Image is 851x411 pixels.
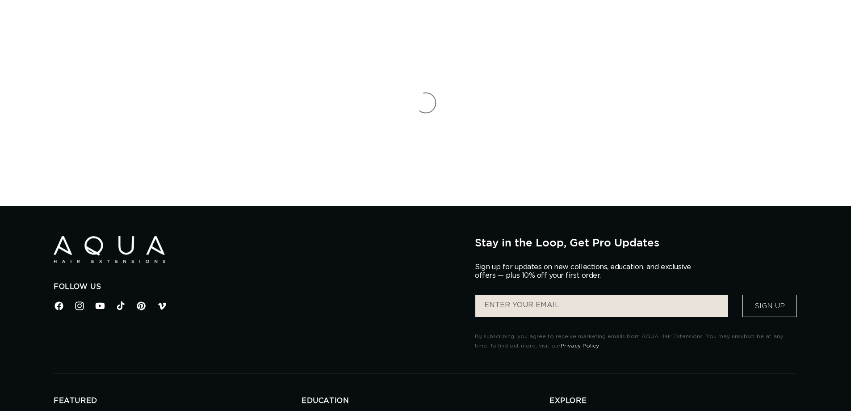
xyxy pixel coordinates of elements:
[549,396,797,406] h2: EXPLORE
[54,236,165,263] img: Aqua Hair Extensions
[561,343,599,348] a: Privacy Policy
[475,236,797,249] h2: Stay in the Loop, Get Pro Updates
[742,295,797,317] button: Sign Up
[54,396,302,406] h2: FEATURED
[475,332,797,351] p: By subscribing, you agree to receive marketing emails from AQUA Hair Extensions. You may unsubscr...
[475,263,698,280] p: Sign up for updates on new collections, education, and exclusive offers — plus 10% off your first...
[302,396,549,406] h2: EDUCATION
[475,295,728,317] input: ENTER YOUR EMAIL
[54,282,461,292] h2: Follow Us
